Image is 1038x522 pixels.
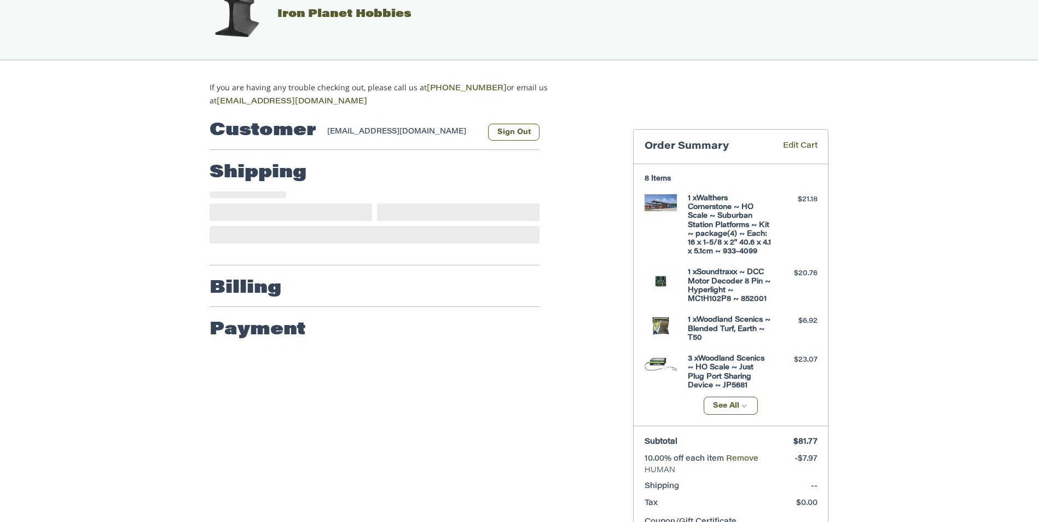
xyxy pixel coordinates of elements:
span: -- [811,483,817,490]
h4: 1 x Woodland Scenics ~ Blended Turf, Earth ~ T50 [688,316,772,343]
a: Iron Planet Hobbies [198,9,411,20]
h4: 3 x Woodland Scenics ~ HO Scale ~ Just Plug Port Sharing Device ~ JP5681 [688,355,772,390]
h2: Customer [210,120,316,142]
h4: 1 x Soundtraxx ~ DCC Motor Decoder 8 Pin ~ Hyperlight ~ MC1H102P8 ~ 852001 [688,268,772,304]
h2: Payment [210,319,306,341]
p: If you are having any trouble checking out, please call us at or email us at [210,82,582,108]
div: $23.07 [774,355,817,366]
span: $0.00 [796,500,817,507]
div: $6.92 [774,316,817,327]
span: -$7.97 [795,455,817,463]
div: $21.18 [774,194,817,205]
span: Iron Planet Hobbies [277,9,411,20]
a: [PHONE_NUMBER] [427,85,507,92]
a: [EMAIL_ADDRESS][DOMAIN_NAME] [217,98,367,106]
div: [EMAIL_ADDRESS][DOMAIN_NAME] [327,126,478,141]
h4: 1 x Walthers Cornerstone ~ HO Scale ~ Suburban Station Platforms ~ Kit ~ package(4) ~ Each: 16 x ... [688,194,772,257]
span: $81.77 [793,438,817,446]
div: $20.76 [774,268,817,279]
span: HUMAN [645,465,817,476]
h2: Billing [210,277,281,299]
h3: 8 Items [645,175,817,183]
button: See All [704,397,758,415]
span: 10.00% off each item [645,455,726,463]
h2: Shipping [210,162,306,184]
a: Edit Cart [767,141,817,153]
a: Remove [726,455,758,463]
button: Sign Out [488,124,540,141]
span: Tax [645,500,658,507]
span: Subtotal [645,438,677,446]
h3: Order Summary [645,141,767,153]
span: Shipping [645,483,679,490]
